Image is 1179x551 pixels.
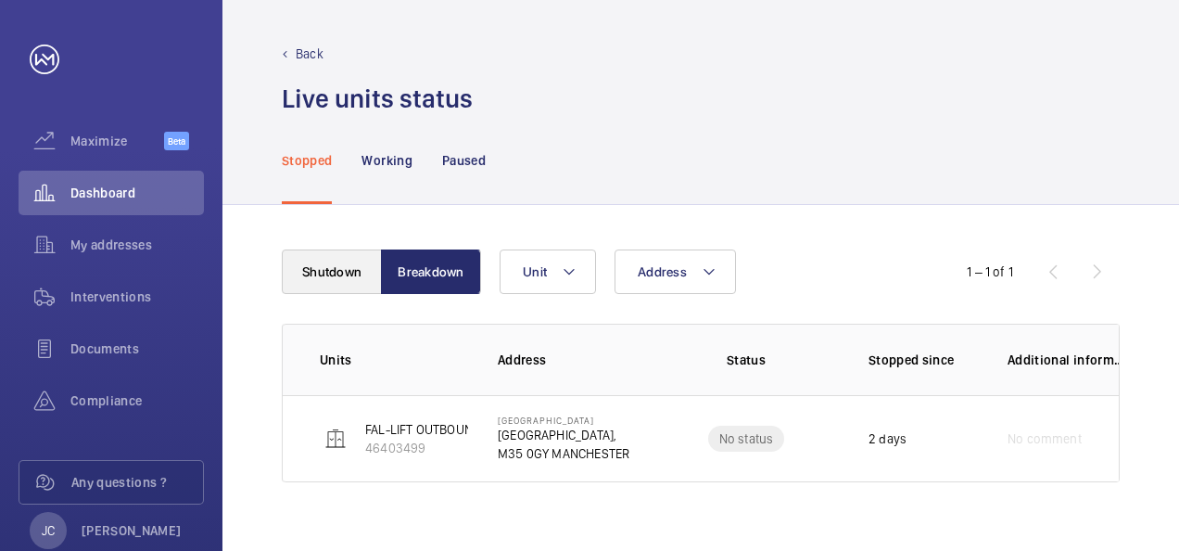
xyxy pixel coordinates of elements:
span: My addresses [70,236,204,254]
span: No comment [1008,429,1082,448]
p: FAL-LIFT OUTBOUND [365,420,481,439]
button: Unit [500,250,596,294]
img: elevator.svg [324,428,347,450]
h1: Live units status [282,82,473,116]
span: Documents [70,340,204,358]
p: Back [296,45,323,63]
p: 2 days [868,429,906,448]
p: Status [666,351,826,369]
p: No status [719,429,774,448]
div: 1 – 1 of 1 [967,263,1013,281]
span: Any questions ? [71,473,203,492]
span: Beta [164,132,189,150]
p: Stopped [282,151,332,170]
p: [PERSON_NAME] [82,521,182,540]
p: Additional information [1008,351,1126,369]
p: Address [498,351,653,369]
button: Breakdown [381,250,481,294]
p: [GEOGRAPHIC_DATA], [498,426,629,444]
p: 46403499 [365,439,481,457]
p: M35 0GY MANCHESTER [498,444,629,463]
span: Maximize [70,132,164,150]
span: Unit [523,264,547,279]
p: Working [361,151,412,170]
span: Dashboard [70,184,204,202]
p: Paused [442,151,486,170]
button: Shutdown [282,250,382,294]
span: Interventions [70,288,204,306]
p: Stopped since [868,351,978,369]
button: Address [615,250,736,294]
p: Units [320,351,468,369]
span: Address [638,264,687,279]
span: Compliance [70,391,204,410]
p: JC [42,521,55,540]
p: [GEOGRAPHIC_DATA] [498,415,629,426]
